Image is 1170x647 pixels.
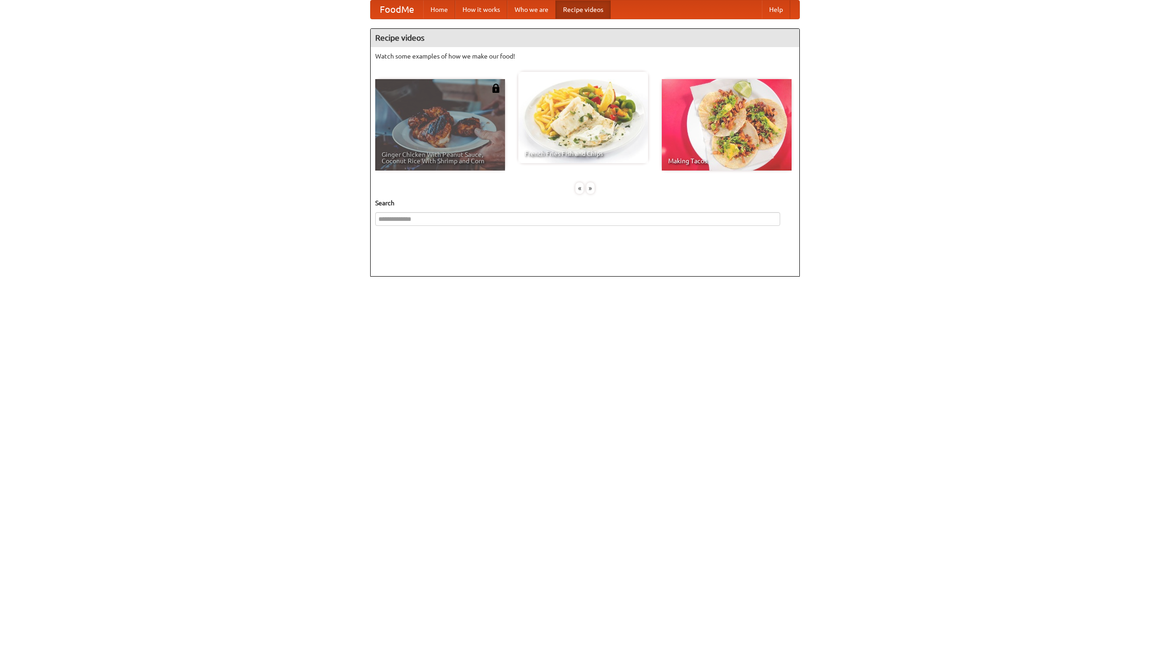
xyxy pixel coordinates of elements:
a: Making Tacos [662,79,792,171]
a: Help [762,0,790,19]
a: French Fries Fish and Chips [518,72,648,163]
h4: Recipe videos [371,29,799,47]
a: FoodMe [371,0,423,19]
a: Home [423,0,455,19]
h5: Search [375,198,795,208]
a: Who we are [507,0,556,19]
div: « [575,182,584,194]
a: Recipe videos [556,0,611,19]
span: French Fries Fish and Chips [525,150,642,157]
img: 483408.png [491,84,500,93]
span: Making Tacos [668,158,785,164]
div: » [586,182,595,194]
a: How it works [455,0,507,19]
p: Watch some examples of how we make our food! [375,52,795,61]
